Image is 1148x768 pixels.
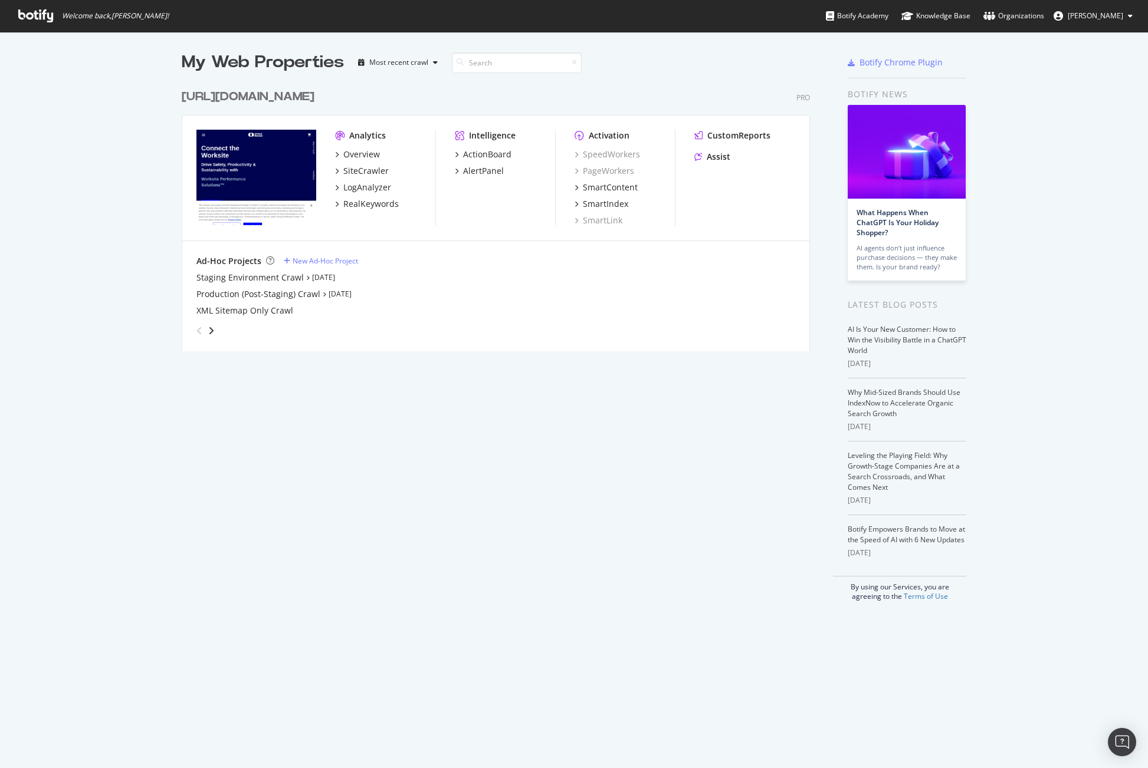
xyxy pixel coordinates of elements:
[329,289,352,299] a: [DATE]
[575,165,634,177] a: PageWorkers
[848,57,943,68] a: Botify Chrome Plugin
[196,288,320,300] a: Production (Post-Staging) Crawl
[707,130,770,141] div: CustomReports
[983,10,1044,22] div: Organizations
[452,52,582,73] input: Search
[335,165,389,177] a: SiteCrawler
[343,165,389,177] div: SiteCrawler
[207,325,215,337] div: angle-right
[293,256,358,266] div: New Ad-Hoc Project
[1044,6,1142,25] button: [PERSON_NAME]
[182,74,819,351] div: grid
[857,243,957,272] div: AI agents don’t just influence purchase decisions — they make them. Is your brand ready?
[848,324,966,355] a: AI Is Your New Customer: How to Win the Visibility Battle in a ChatGPT World
[583,198,628,210] div: SmartIndex
[312,272,335,282] a: [DATE]
[575,215,622,226] a: SmartLink
[694,151,730,163] a: Assist
[589,130,629,141] div: Activation
[833,576,966,601] div: By using our Services, you are agreeing to the
[1108,728,1136,756] div: Open Intercom Messenger
[848,450,960,492] a: Leveling the Playing Field: Why Growth-Stage Companies Are at a Search Crossroads, and What Comes...
[848,358,966,369] div: [DATE]
[335,182,391,193] a: LogAnalyzer
[196,255,261,267] div: Ad-Hoc Projects
[848,298,966,311] div: Latest Blog Posts
[848,88,966,101] div: Botify news
[857,207,939,238] a: What Happens When ChatGPT Is Your Holiday Shopper?
[848,105,966,199] img: What Happens When ChatGPT Is Your Holiday Shopper?
[848,495,966,506] div: [DATE]
[848,524,965,545] a: Botify Empowers Brands to Move at the Speed of AI with 6 New Updates
[182,88,314,106] div: [URL][DOMAIN_NAME]
[335,198,399,210] a: RealKeywords
[707,151,730,163] div: Assist
[335,149,380,160] a: Overview
[343,149,380,160] div: Overview
[694,130,770,141] a: CustomReports
[182,88,319,106] a: [URL][DOMAIN_NAME]
[182,51,344,74] div: My Web Properties
[343,182,391,193] div: LogAnalyzer
[1068,11,1123,21] span: Brad McGuire
[901,10,970,22] div: Knowledge Base
[349,130,386,141] div: Analytics
[62,11,169,21] span: Welcome back, [PERSON_NAME] !
[455,149,511,160] a: ActionBoard
[860,57,943,68] div: Botify Chrome Plugin
[848,548,966,558] div: [DATE]
[826,10,888,22] div: Botify Academy
[583,182,638,193] div: SmartContent
[575,198,628,210] a: SmartIndex
[196,130,316,225] img: https://www.unitedrentals.com/
[469,130,516,141] div: Intelligence
[284,256,358,266] a: New Ad-Hoc Project
[848,387,960,418] a: Why Mid-Sized Brands Should Use IndexNow to Accelerate Organic Search Growth
[463,165,504,177] div: AlertPanel
[353,53,442,72] button: Most recent crawl
[575,149,640,160] a: SpeedWorkers
[192,321,207,340] div: angle-left
[343,198,399,210] div: RealKeywords
[196,305,293,317] a: XML Sitemap Only Crawl
[455,165,504,177] a: AlertPanel
[369,59,428,66] div: Most recent crawl
[796,93,810,103] div: Pro
[575,182,638,193] a: SmartContent
[904,591,948,601] a: Terms of Use
[196,272,304,284] a: Staging Environment Crawl
[463,149,511,160] div: ActionBoard
[848,421,966,432] div: [DATE]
